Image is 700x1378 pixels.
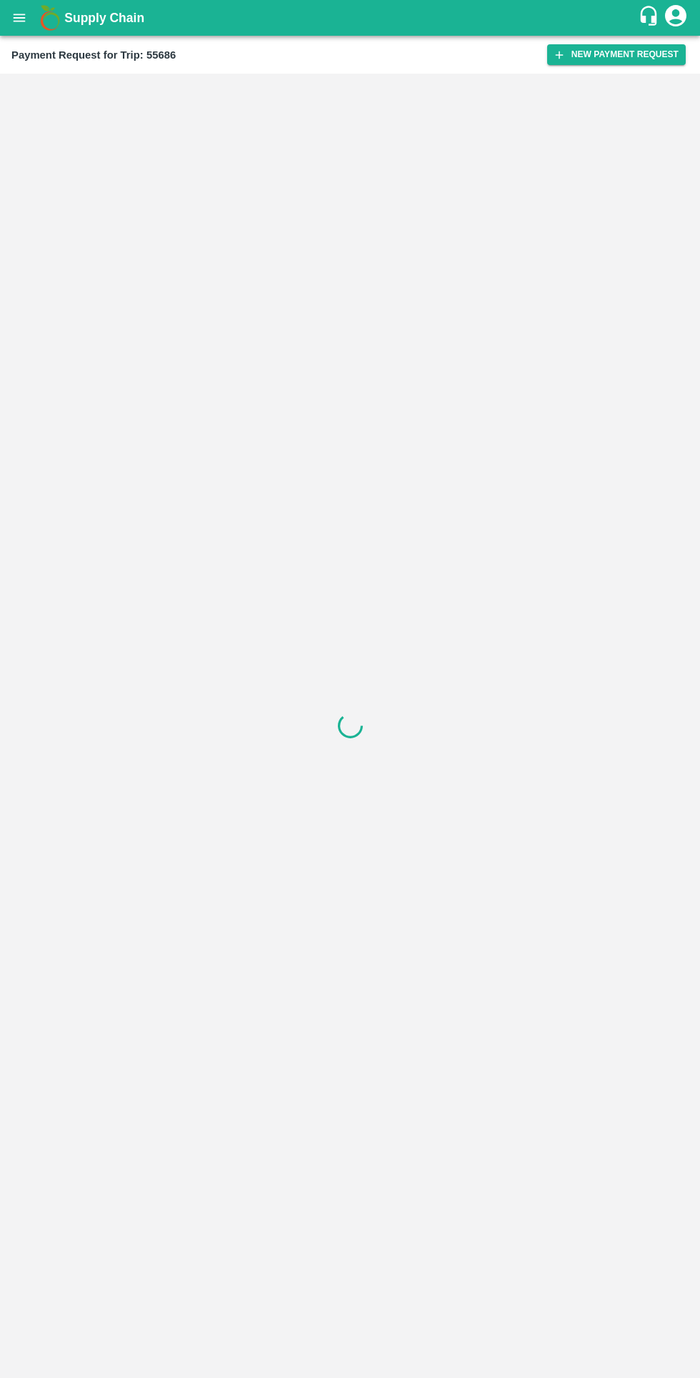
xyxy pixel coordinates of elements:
[663,3,689,33] div: account of current user
[3,1,36,34] button: open drawer
[64,8,638,28] a: Supply Chain
[11,49,176,61] b: Payment Request for Trip: 55686
[36,4,64,32] img: logo
[547,44,686,65] button: New Payment Request
[64,11,144,25] b: Supply Chain
[638,5,663,31] div: customer-support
